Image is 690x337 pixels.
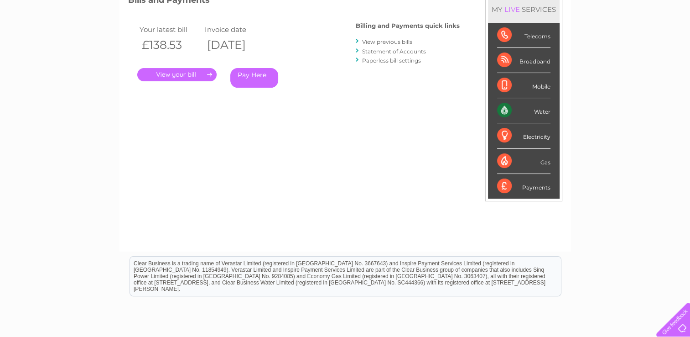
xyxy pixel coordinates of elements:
a: Blog [611,39,624,46]
td: Your latest bill [137,23,203,36]
a: Water [529,39,547,46]
a: Statement of Accounts [362,48,426,55]
h4: Billing and Payments quick links [356,22,460,29]
a: 0333 014 3131 [518,5,581,16]
div: Broadband [497,48,550,73]
a: . [137,68,217,81]
td: Invoice date [202,23,268,36]
div: Mobile [497,73,550,98]
a: Contact [629,39,652,46]
a: Telecoms [578,39,605,46]
div: Electricity [497,123,550,148]
div: Clear Business is a trading name of Verastar Limited (registered in [GEOGRAPHIC_DATA] No. 3667643... [130,5,561,44]
div: LIVE [503,5,522,14]
a: Energy [552,39,572,46]
div: Gas [497,149,550,174]
div: Water [497,98,550,123]
a: Paperless bill settings [362,57,421,64]
div: Telecoms [497,23,550,48]
a: Log out [660,39,681,46]
a: Pay Here [230,68,278,88]
th: £138.53 [137,36,203,54]
a: View previous bills [362,38,412,45]
th: [DATE] [202,36,268,54]
div: Payments [497,174,550,199]
img: logo.png [24,24,71,52]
